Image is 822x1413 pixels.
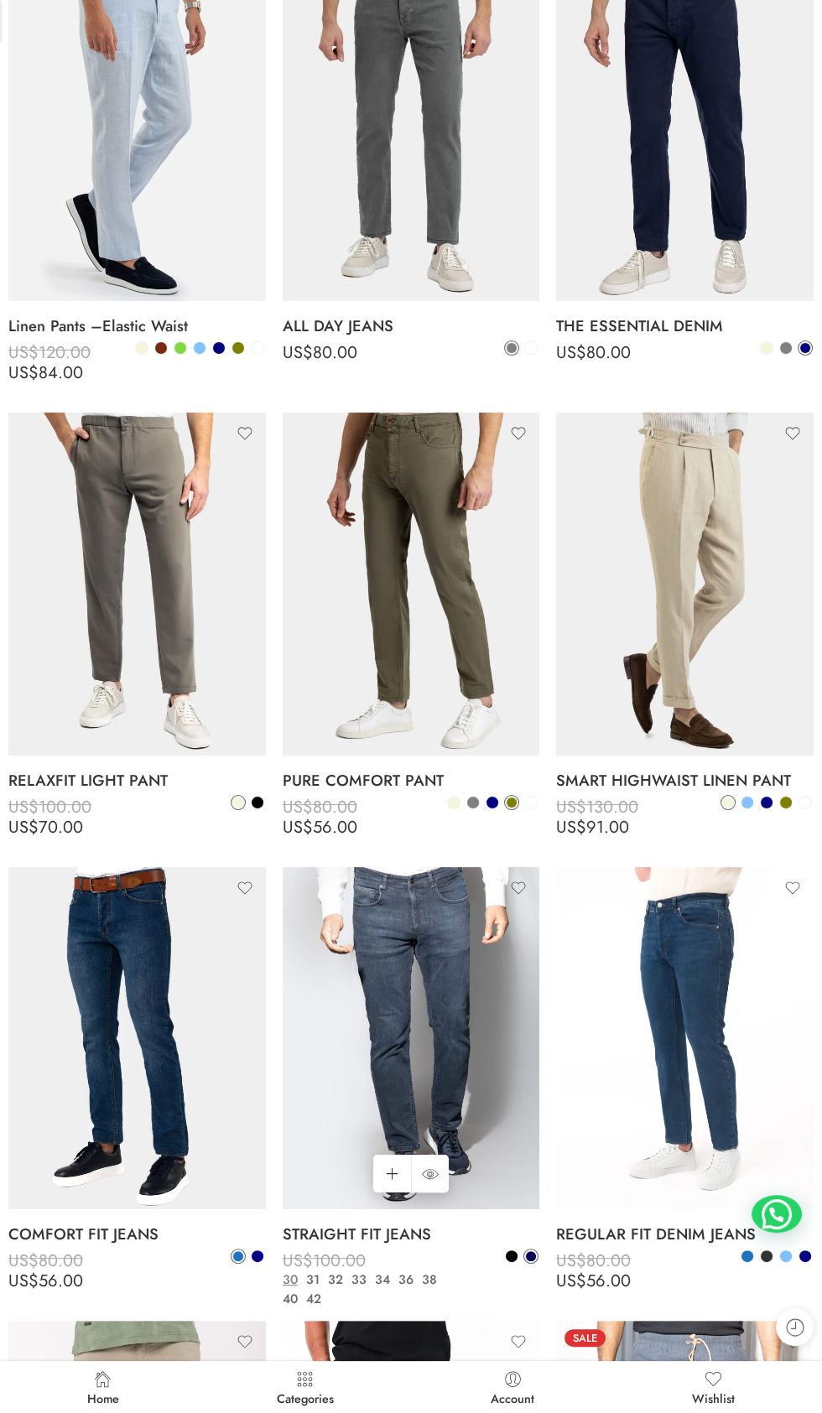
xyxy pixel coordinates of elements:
[8,1249,39,1273] span: US$
[556,309,814,343] a: THE ESSENTIAL DENIM
[798,795,813,810] a: White
[692,1369,735,1405] a: Wishlist
[283,815,313,839] span: US$
[491,1369,534,1405] a: Account
[466,795,481,810] a: Grey
[283,340,313,365] span: US$
[504,1249,519,1264] a: Black
[740,795,755,810] a: Light Blue
[8,795,91,819] bdi: 100.00
[556,815,629,839] bdi: 91.00
[283,340,357,365] bdi: 80.00
[250,1249,265,1264] a: Dark Blue
[759,1249,774,1264] a: Dark grey
[250,340,265,356] a: White
[373,1155,411,1192] a: Select options for “STRAIGHT FIT JEANS”
[302,1270,324,1290] a: 31
[278,1290,302,1309] a: 40
[8,815,39,839] span: US$
[134,340,149,356] a: Beige
[302,1290,325,1309] a: 42
[87,1369,119,1405] a: Home
[394,1270,418,1290] a: 36
[278,1270,302,1290] a: 30
[8,764,266,797] a: RELAXFIT LIGHT PANT
[277,1369,334,1405] a: Categories
[721,795,736,810] a: Beige
[523,340,538,356] a: White
[8,361,83,385] bdi: 84.00
[8,1269,83,1293] bdi: 56.00
[250,795,265,810] a: Black
[556,1269,586,1293] span: US$
[153,340,169,356] a: Brown
[8,1249,83,1273] bdi: 80.00
[556,815,586,839] span: US$
[283,1249,313,1273] span: US$
[283,309,540,343] a: ALL DAY JEANS
[556,1218,814,1251] a: REGULAR FIT DENIM JEANS
[556,795,638,819] bdi: 130.00
[556,764,814,797] a: SMART HIGHWAIST LINEN PANT
[8,361,39,385] span: US$
[231,340,246,356] a: Olive
[324,1270,347,1290] a: 32
[504,340,519,356] a: Grey
[556,340,586,365] span: US$
[283,764,540,797] a: PURE COMFORT PANT
[231,795,246,810] a: Beige
[523,795,538,810] a: White
[556,1269,631,1293] bdi: 56.00
[523,1249,538,1264] a: Dark Navy
[740,1249,755,1264] a: Blue
[759,340,774,356] a: Beige
[283,795,313,819] span: US$
[556,340,631,365] bdi: 80.00
[556,1249,631,1273] bdi: 80.00
[411,1155,449,1192] a: QUICK SHOP
[564,1329,606,1347] span: Sale
[8,795,39,819] span: US$
[556,1249,586,1273] span: US$
[283,1249,366,1273] bdi: 100.00
[8,309,266,343] a: Linen Pants –Elastic Waist
[8,1218,266,1251] a: COMFORT FIT JEANS
[798,340,813,356] a: Navy
[231,1249,246,1264] a: Blue
[556,795,586,819] span: US$
[504,795,519,810] a: Olive
[283,795,357,819] bdi: 80.00
[418,1270,441,1290] a: 38
[283,815,357,839] bdi: 56.00
[8,1269,39,1293] span: US$
[173,340,188,356] a: Green
[8,815,83,839] bdi: 70.00
[778,795,793,810] a: Olive
[446,795,461,810] a: Beige
[8,340,91,365] bdi: 120.00
[8,340,39,365] span: US$
[283,1218,540,1251] a: STRAIGHT FIT JEANS
[283,1269,357,1293] bdi: 70.00
[778,340,793,356] a: Grey
[211,340,226,356] a: Navy
[759,795,774,810] a: Navy
[347,1270,371,1290] a: 33
[283,1269,313,1293] span: US$
[798,1249,813,1264] a: Navy
[485,795,500,810] a: Navy
[778,1249,793,1264] a: Light Blue
[192,340,207,356] a: Light Blue
[371,1270,394,1290] a: 34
